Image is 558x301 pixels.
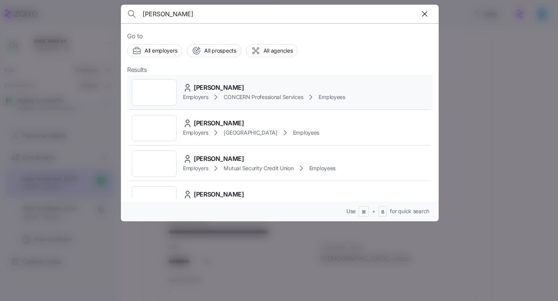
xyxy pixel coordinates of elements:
[194,118,244,128] span: [PERSON_NAME]
[390,207,429,215] span: for quick search
[263,47,293,55] span: All agencies
[194,154,244,164] span: [PERSON_NAME]
[183,129,208,137] span: Employers
[346,207,356,215] span: Use
[309,164,336,172] span: Employees
[145,47,177,55] span: All employers
[183,93,208,101] span: Employers
[194,190,244,199] span: [PERSON_NAME]
[224,164,293,172] span: Mutual Security Credit Union
[187,44,241,57] button: All prospects
[224,93,303,101] span: CONCERN Professional Services
[127,31,432,41] span: Go to
[246,44,298,57] button: All agencies
[381,209,384,215] span: B
[372,207,375,215] span: +
[224,129,277,137] span: [GEOGRAPHIC_DATA]
[204,47,236,55] span: All prospects
[194,83,244,92] span: [PERSON_NAME]
[183,164,208,172] span: Employers
[362,209,366,215] span: ⌘
[127,65,147,75] span: Results
[127,44,182,57] button: All employers
[293,129,319,137] span: Employees
[319,93,345,101] span: Employees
